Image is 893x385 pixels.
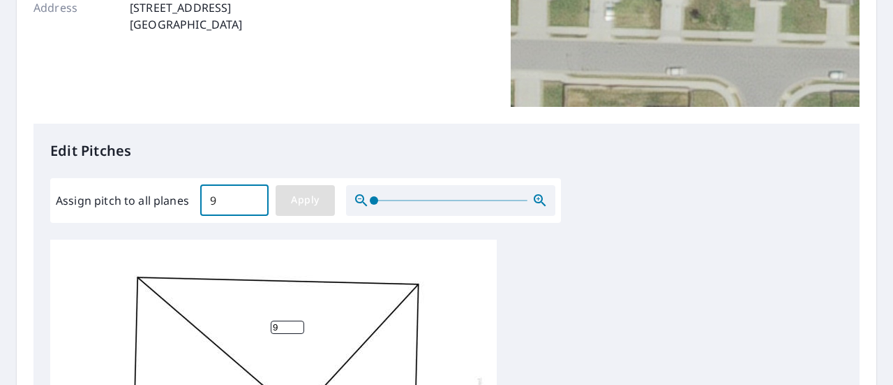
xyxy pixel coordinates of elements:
[50,140,843,161] p: Edit Pitches
[287,191,324,209] span: Apply
[276,185,335,216] button: Apply
[200,181,269,220] input: 00.0
[56,192,189,209] label: Assign pitch to all planes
